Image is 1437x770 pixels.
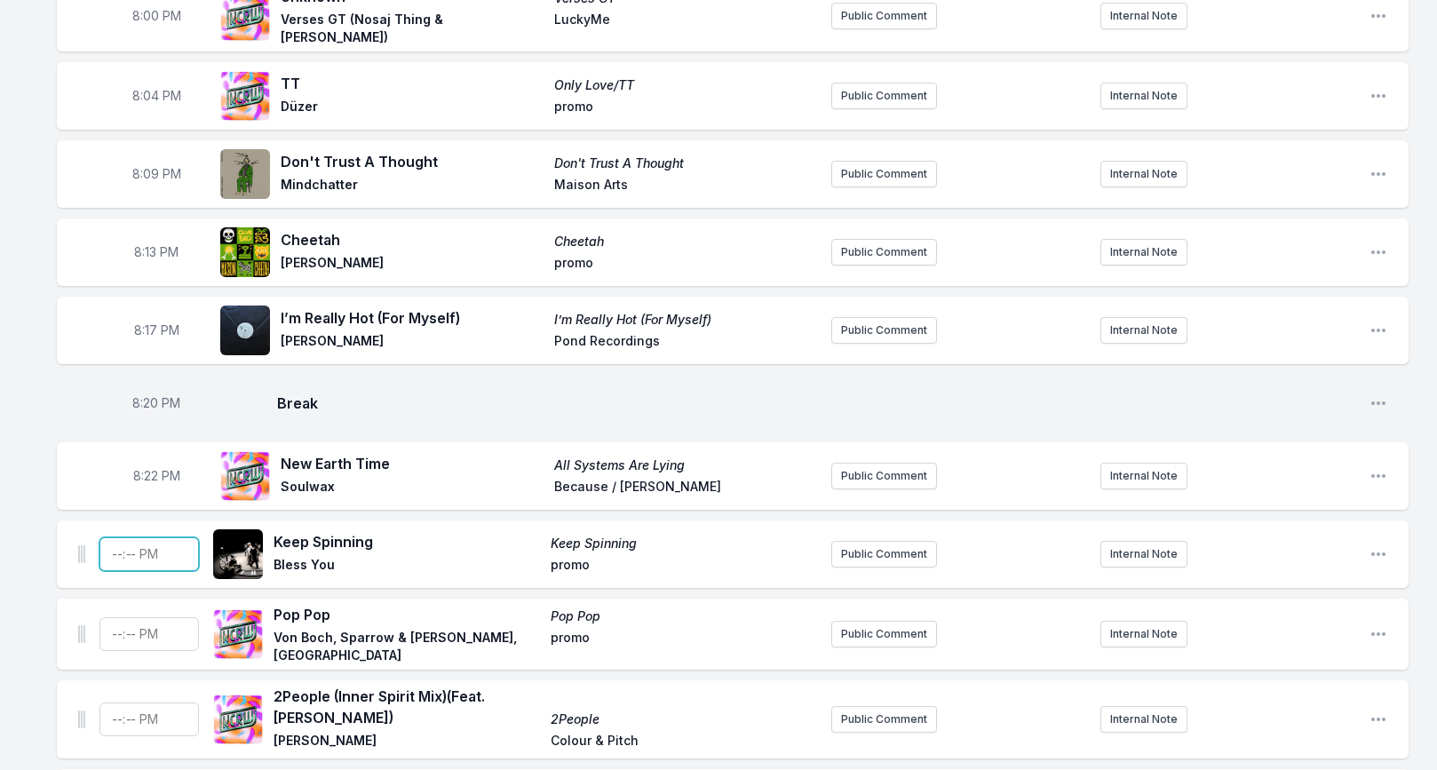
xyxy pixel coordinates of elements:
[554,155,817,172] span: Don't Trust A Thought
[1100,317,1187,344] button: Internal Note
[1100,161,1187,187] button: Internal Note
[274,629,540,664] span: Von Boch, Sparrow & [PERSON_NAME], [GEOGRAPHIC_DATA]
[1370,87,1387,105] button: Open playlist item options
[1100,463,1187,489] button: Internal Note
[220,149,270,199] img: Don't Trust A Thought
[220,227,270,277] img: Cheetah
[554,76,817,94] span: Only Love/TT
[554,11,817,46] span: LuckyMe
[274,732,540,753] span: [PERSON_NAME]
[1100,83,1187,109] button: Internal Note
[274,531,540,552] span: Keep Spinning
[1370,710,1387,728] button: Open playlist item options
[213,695,263,744] img: 2People
[281,11,544,46] span: Verses GT (Nosaj Thing & [PERSON_NAME])
[132,7,181,25] span: Timestamp
[551,556,817,577] span: promo
[281,176,544,197] span: Mindchatter
[213,529,263,579] img: Keep Spinning
[277,393,1355,414] span: Break
[220,451,270,501] img: All Systems Are Lying
[281,332,544,353] span: [PERSON_NAME]
[1370,243,1387,261] button: Open playlist item options
[551,535,817,552] span: Keep Spinning
[1100,239,1187,266] button: Internal Note
[1370,321,1387,339] button: Open playlist item options
[831,706,937,733] button: Public Comment
[134,321,179,339] span: Timestamp
[554,254,817,275] span: promo
[213,609,263,659] img: Pop Pop
[220,306,270,355] img: I’m Really Hot (For Myself)
[134,243,179,261] span: Timestamp
[831,463,937,489] button: Public Comment
[1100,706,1187,733] button: Internal Note
[1370,394,1387,412] button: Open playlist item options
[281,254,544,275] span: [PERSON_NAME]
[831,83,937,109] button: Public Comment
[551,629,817,664] span: promo
[1370,625,1387,643] button: Open playlist item options
[831,317,937,344] button: Public Comment
[831,3,937,29] button: Public Comment
[554,311,817,329] span: I’m Really Hot (For Myself)
[132,394,180,412] span: Timestamp
[274,604,540,625] span: Pop Pop
[554,98,817,119] span: promo
[78,710,85,728] img: Drag Handle
[551,710,817,728] span: 2People
[99,617,199,651] input: Timestamp
[1370,7,1387,25] button: Open playlist item options
[281,478,544,499] span: Soulwax
[551,732,817,753] span: Colour & Pitch
[133,467,180,485] span: Timestamp
[1100,621,1187,647] button: Internal Note
[831,541,937,568] button: Public Comment
[99,703,199,736] input: Timestamp
[554,233,817,250] span: Cheetah
[99,537,199,571] input: Timestamp
[132,87,181,105] span: Timestamp
[281,151,544,172] span: Don't Trust A Thought
[281,307,544,329] span: I’m Really Hot (For Myself)
[831,239,937,266] button: Public Comment
[220,71,270,121] img: Only Love/TT
[831,161,937,187] button: Public Comment
[554,456,817,474] span: All Systems Are Lying
[554,478,817,499] span: Because / [PERSON_NAME]
[831,621,937,647] button: Public Comment
[281,453,544,474] span: New Earth Time
[1370,545,1387,563] button: Open playlist item options
[274,556,540,577] span: Bless You
[78,625,85,643] img: Drag Handle
[1370,165,1387,183] button: Open playlist item options
[551,607,817,625] span: Pop Pop
[274,686,540,728] span: 2People (Inner Spirit Mix) (Feat. [PERSON_NAME])
[132,165,181,183] span: Timestamp
[554,332,817,353] span: Pond Recordings
[1100,541,1187,568] button: Internal Note
[1370,467,1387,485] button: Open playlist item options
[281,229,544,250] span: Cheetah
[1100,3,1187,29] button: Internal Note
[554,176,817,197] span: Maison Arts
[78,545,85,563] img: Drag Handle
[281,73,544,94] span: TT
[281,98,544,119] span: Düzer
